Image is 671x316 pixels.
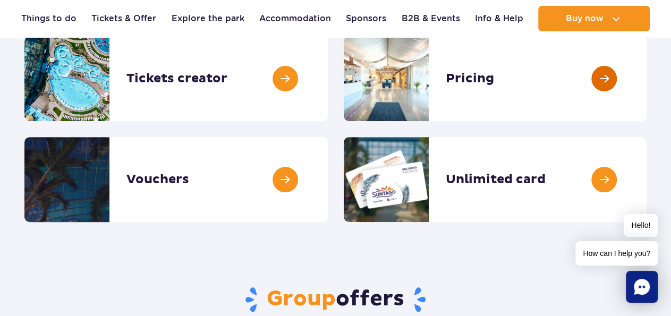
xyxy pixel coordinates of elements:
[346,6,386,31] a: Sponsors
[401,6,460,31] a: B2B & Events
[172,6,244,31] a: Explore the park
[259,6,331,31] a: Accommodation
[565,14,603,23] span: Buy now
[475,6,523,31] a: Info & Help
[626,271,658,303] div: Chat
[624,214,658,237] span: Hello!
[21,6,77,31] a: Things to do
[538,6,650,31] button: Buy now
[575,241,658,266] span: How can I help you?
[24,286,647,313] h2: offers
[267,286,336,312] span: Group
[91,6,156,31] a: Tickets & Offer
